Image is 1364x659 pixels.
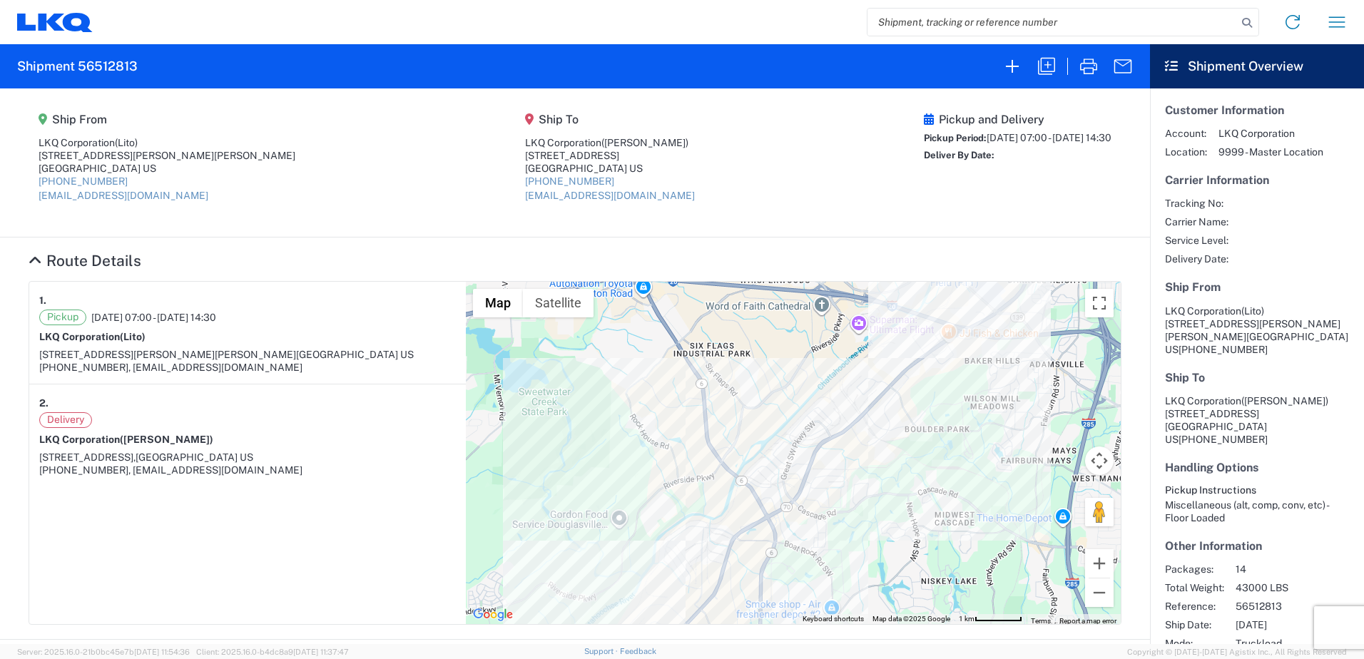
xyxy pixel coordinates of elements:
button: Show satellite imagery [523,289,594,317]
span: Account: [1165,127,1207,140]
span: [PHONE_NUMBER] [1179,344,1268,355]
span: ([PERSON_NAME]) [1241,395,1328,407]
a: Support [584,647,620,655]
span: [DATE] 07:00 - [DATE] 14:30 [987,132,1111,143]
span: (Lito) [115,137,138,148]
a: Terms [1031,617,1051,625]
button: Zoom out [1085,578,1114,607]
span: Delivery [39,412,92,428]
span: Pickup [39,310,86,325]
span: Location: [1165,145,1207,158]
button: Map camera controls [1085,446,1114,475]
span: Total Weight: [1165,581,1224,594]
span: Copyright © [DATE]-[DATE] Agistix Inc., All Rights Reserved [1127,645,1347,658]
span: Service Level: [1165,234,1228,247]
span: Ship Date: [1165,618,1224,631]
h5: Pickup and Delivery [924,113,1111,126]
span: Pickup Period: [924,133,987,143]
h5: Carrier Information [1165,173,1349,187]
header: Shipment Overview [1150,44,1364,88]
span: [DATE] 07:00 - [DATE] 14:30 [91,311,216,324]
span: Truckload [1236,637,1358,650]
div: LKQ Corporation [39,136,295,149]
button: Drag Pegman onto the map to open Street View [1085,498,1114,526]
h5: Ship From [1165,280,1349,294]
span: LKQ Corporation [1165,305,1241,317]
div: [STREET_ADDRESS] [525,149,695,162]
h5: Ship To [1165,371,1349,384]
address: [GEOGRAPHIC_DATA] US [1165,305,1349,356]
span: (Lito) [1241,305,1264,317]
a: [PHONE_NUMBER] [525,175,614,187]
a: [PHONE_NUMBER] [39,175,128,187]
span: Tracking No: [1165,197,1228,210]
div: LKQ Corporation [525,136,695,149]
span: 14 [1236,563,1358,576]
div: [GEOGRAPHIC_DATA] US [39,162,295,175]
span: LKQ Corporation [STREET_ADDRESS] [1165,395,1328,419]
span: ([PERSON_NAME]) [120,434,213,445]
div: [PHONE_NUMBER], [EMAIL_ADDRESS][DOMAIN_NAME] [39,464,456,476]
div: [PHONE_NUMBER], [EMAIL_ADDRESS][DOMAIN_NAME] [39,361,456,374]
strong: LKQ Corporation [39,434,213,445]
span: Mode: [1165,637,1224,650]
span: 1 km [959,615,974,623]
button: Toggle fullscreen view [1085,289,1114,317]
button: Map Scale: 1 km per 63 pixels [955,614,1027,624]
button: Show street map [473,289,523,317]
div: [STREET_ADDRESS][PERSON_NAME][PERSON_NAME] [39,149,295,162]
h5: Ship To [525,113,695,126]
span: ([PERSON_NAME]) [601,137,688,148]
h5: Other Information [1165,539,1349,553]
a: Hide Details [29,252,141,270]
span: [DATE] 11:37:47 [293,648,349,656]
strong: 1. [39,292,46,310]
span: Server: 2025.16.0-21b0bc45e7b [17,648,190,656]
span: 9999 - Master Location [1218,145,1323,158]
h5: Ship From [39,113,295,126]
div: Miscellaneous (alt, comp, conv, etc) - Floor Loaded [1165,499,1349,524]
span: Map data ©2025 Google [872,615,950,623]
span: [GEOGRAPHIC_DATA] US [136,451,253,463]
button: Zoom in [1085,549,1114,578]
h2: Shipment 56512813 [17,58,138,75]
div: [GEOGRAPHIC_DATA] US [525,162,695,175]
a: [EMAIL_ADDRESS][DOMAIN_NAME] [39,190,208,201]
a: Report a map error [1059,617,1116,625]
span: Reference: [1165,600,1224,613]
a: [EMAIL_ADDRESS][DOMAIN_NAME] [525,190,695,201]
span: (Lito) [120,331,146,342]
span: [STREET_ADDRESS], [39,451,136,463]
span: [DATE] 11:54:36 [134,648,190,656]
strong: 2. [39,394,49,412]
span: [PHONE_NUMBER] [1179,434,1268,445]
input: Shipment, tracking or reference number [867,9,1237,36]
span: Delivery Date: [1165,252,1228,265]
a: Open this area in Google Maps (opens a new window) [469,606,516,624]
address: [GEOGRAPHIC_DATA] US [1165,394,1349,446]
a: Feedback [620,647,656,655]
span: [DATE] [1236,618,1358,631]
span: 56512813 [1236,600,1358,613]
span: Client: 2025.16.0-b4dc8a9 [196,648,349,656]
span: Deliver By Date: [924,150,994,160]
span: [STREET_ADDRESS][PERSON_NAME][PERSON_NAME] [39,349,296,360]
strong: LKQ Corporation [39,331,146,342]
h5: Customer Information [1165,103,1349,117]
span: LKQ Corporation [1218,127,1323,140]
h5: Handling Options [1165,461,1349,474]
span: Packages: [1165,563,1224,576]
span: Carrier Name: [1165,215,1228,228]
span: 43000 LBS [1236,581,1358,594]
img: Google [469,606,516,624]
button: Keyboard shortcuts [803,614,864,624]
h6: Pickup Instructions [1165,484,1349,496]
span: [GEOGRAPHIC_DATA] US [296,349,414,360]
span: [STREET_ADDRESS][PERSON_NAME][PERSON_NAME] [1165,318,1340,342]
